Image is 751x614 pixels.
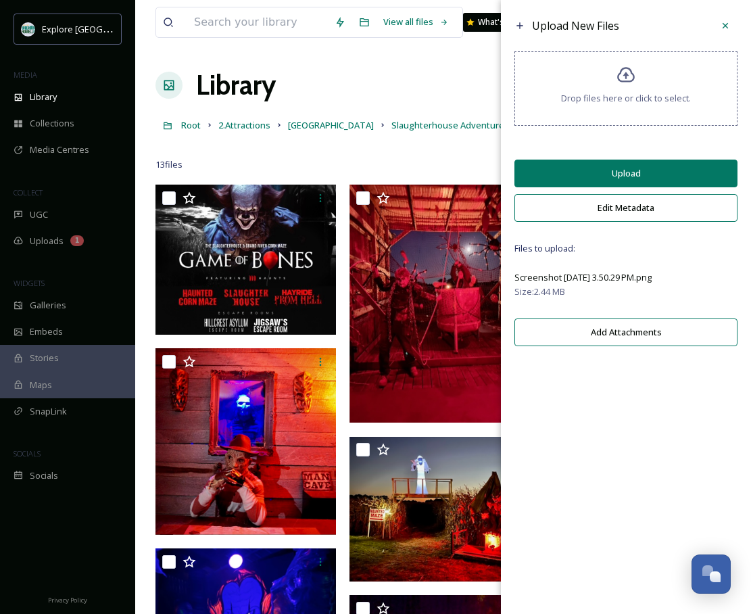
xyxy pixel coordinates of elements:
[155,158,183,171] span: 13 file s
[30,235,64,247] span: Uploads
[561,92,691,105] span: Drop files here or click to select.
[181,117,201,133] a: Root
[30,117,74,130] span: Collections
[14,70,37,80] span: MEDIA
[30,143,89,156] span: Media Centres
[218,119,270,131] span: 2.Attractions
[30,469,58,482] span: Socials
[30,299,66,312] span: Galleries
[42,22,228,35] span: Explore [GEOGRAPHIC_DATA][PERSON_NAME]
[155,185,336,335] img: p23_orig.png
[514,242,737,255] span: Files to upload:
[514,160,737,187] button: Upload
[14,448,41,458] span: SOCIALS
[391,119,504,131] span: Slaughterhouse Adventure
[514,318,737,346] button: Add Attachments
[196,65,276,105] a: Library
[30,208,48,221] span: UGC
[70,235,84,246] div: 1
[30,91,57,103] span: Library
[514,285,565,298] span: Size: 2.44 MB
[349,185,530,423] img: Screen Shot 2022-10-12 at 1.05.49 PM.png
[30,405,67,418] span: SnapLink
[514,194,737,222] button: Edit Metadata
[30,379,52,392] span: Maps
[48,591,87,607] a: Privacy Policy
[30,352,59,364] span: Stories
[22,22,35,36] img: 67e7af72-b6c8-455a-acf8-98e6fe1b68aa.avif
[14,278,45,288] span: WIDGETS
[532,18,619,33] span: Upload New Files
[391,117,504,133] a: Slaughterhouse Adventure
[14,187,43,197] span: COLLECT
[288,117,374,133] a: [GEOGRAPHIC_DATA]
[155,348,336,535] img: Screen Shot 2022-10-12 at 1.06.21 PM.png
[692,554,731,594] button: Open Chat
[181,119,201,131] span: Root
[349,437,530,582] img: Screen Shot 2022-10-12 at 1.22.43 PM.png
[218,117,270,133] a: 2.Attractions
[514,271,652,283] span: Screenshot [DATE] 3.50.29 PM.png
[463,13,531,32] a: What's New
[48,596,87,605] span: Privacy Policy
[30,325,63,338] span: Embeds
[377,9,456,35] a: View all files
[288,119,374,131] span: [GEOGRAPHIC_DATA]
[187,7,328,37] input: Search your library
